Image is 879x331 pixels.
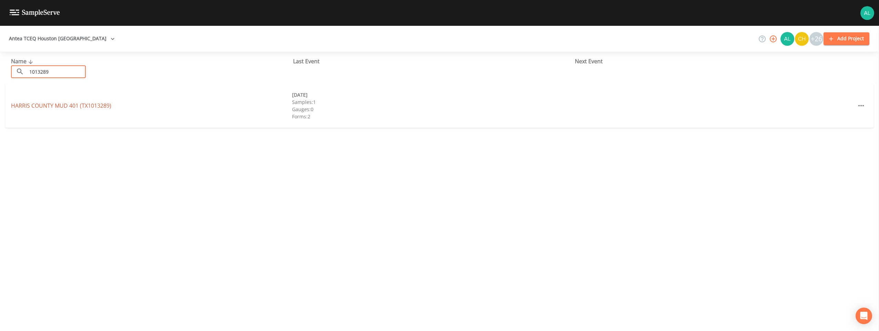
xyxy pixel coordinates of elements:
div: Open Intercom Messenger [856,308,872,324]
img: logo [10,10,60,16]
span: Name [11,57,35,65]
div: Samples: 1 [292,98,573,106]
div: Forms: 2 [292,113,573,120]
div: Charles Medina [795,32,809,46]
div: Last Event [293,57,575,65]
div: Gauges: 0 [292,106,573,113]
input: Search Projects [27,65,86,78]
button: Antea TCEQ Houston [GEOGRAPHIC_DATA] [6,32,117,45]
button: Add Project [824,32,869,45]
div: +26 [809,32,823,46]
div: [DATE] [292,91,573,98]
div: Next Event [575,57,857,65]
div: Alaina Hahn [780,32,795,46]
img: c74b8b8b1c7a9d34f67c5e0ca157ed15 [795,32,809,46]
img: 30a13df2a12044f58df5f6b7fda61338 [860,6,874,20]
a: HARRIS COUNTY MUD 401 (TX1013289) [11,102,111,109]
img: 30a13df2a12044f58df5f6b7fda61338 [780,32,794,46]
